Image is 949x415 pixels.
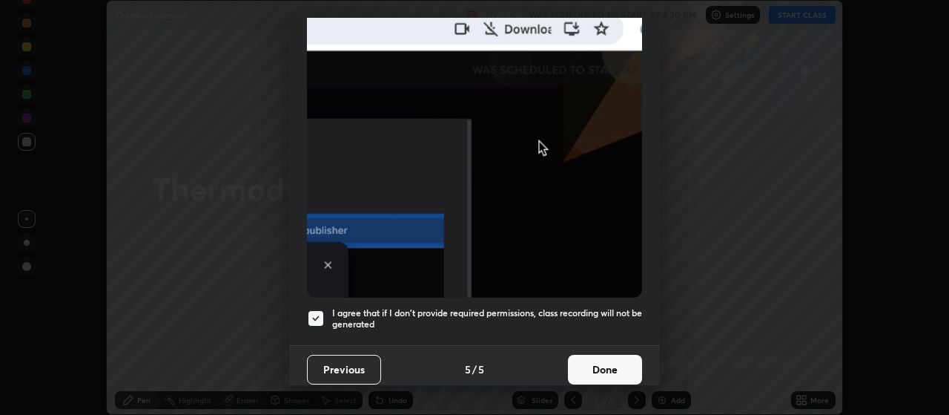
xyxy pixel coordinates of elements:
[472,362,477,377] h4: /
[478,362,484,377] h4: 5
[332,307,642,330] h5: I agree that if I don't provide required permissions, class recording will not be generated
[465,362,471,377] h4: 5
[568,355,642,385] button: Done
[307,355,381,385] button: Previous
